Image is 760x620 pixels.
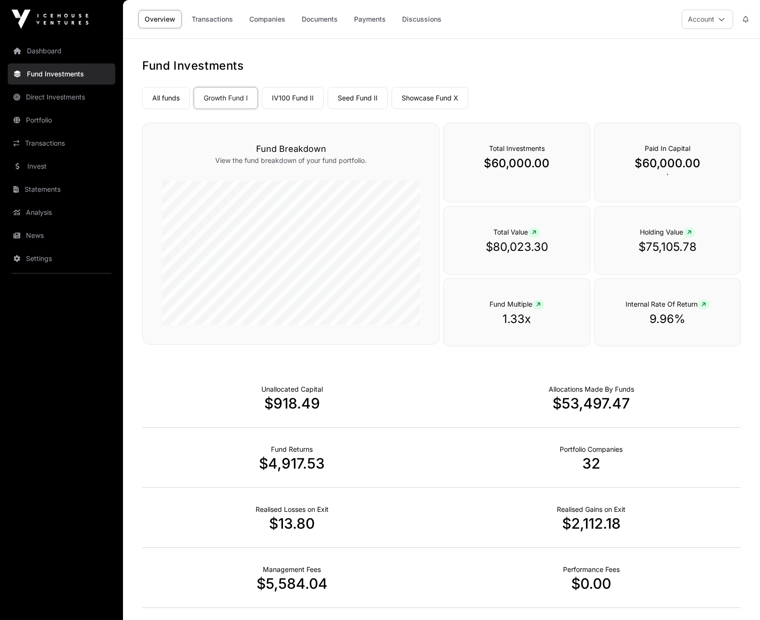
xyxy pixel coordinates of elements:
[8,225,115,246] a: News
[348,10,392,28] a: Payments
[328,87,388,109] a: Seed Fund II
[8,202,115,223] a: Analysis
[560,445,623,454] p: Number of Companies Deployed Into
[489,144,545,152] span: Total Investments
[625,300,710,308] span: Internal Rate Of Return
[243,10,292,28] a: Companies
[185,10,239,28] a: Transactions
[614,239,721,255] p: $75,105.78
[463,311,570,327] p: 1.33x
[142,515,441,532] p: $13.80
[490,300,544,308] span: Fund Multiple
[441,395,741,412] p: $53,497.47
[8,63,115,85] a: Fund Investments
[614,311,721,327] p: 9.96%
[194,87,258,109] a: Growth Fund I
[262,87,324,109] a: IV100 Fund II
[441,455,741,472] p: 32
[463,156,570,171] p: $60,000.00
[563,565,620,574] p: Fund Performance Fees (Carry) incurred to date
[8,110,115,131] a: Portfolio
[493,228,540,236] span: Total Value
[8,133,115,154] a: Transactions
[12,10,88,29] img: Icehouse Ventures Logo
[614,156,721,171] p: $60,000.00
[256,505,329,514] p: Net Realised on Negative Exits
[557,505,625,514] p: Net Realised on Positive Exits
[8,40,115,62] a: Dashboard
[682,10,733,29] button: Account
[263,565,321,574] p: Fund Management Fees incurred to date
[162,156,420,165] p: View the fund breakdown of your fund portfolio.
[142,455,441,472] p: $4,917.53
[261,384,323,394] p: Cash not yet allocated
[142,575,441,592] p: $5,584.04
[138,10,182,28] a: Overview
[392,87,468,109] a: Showcase Fund X
[142,58,741,74] h1: Fund Investments
[441,575,741,592] p: $0.00
[645,144,690,152] span: Paid In Capital
[8,87,115,108] a: Direct Investments
[463,239,570,255] p: $80,023.30
[640,228,695,236] span: Holding Value
[142,87,190,109] a: All funds
[8,248,115,269] a: Settings
[8,179,115,200] a: Statements
[396,10,448,28] a: Discussions
[712,574,760,620] iframe: Chat Widget
[594,123,741,202] div: `
[441,515,741,532] p: $2,112.18
[142,395,441,412] p: $918.49
[271,445,313,454] p: Realised Returns from Funds
[162,142,420,156] h3: Fund Breakdown
[295,10,344,28] a: Documents
[549,384,634,394] p: Capital Deployed Into Companies
[8,156,115,177] a: Invest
